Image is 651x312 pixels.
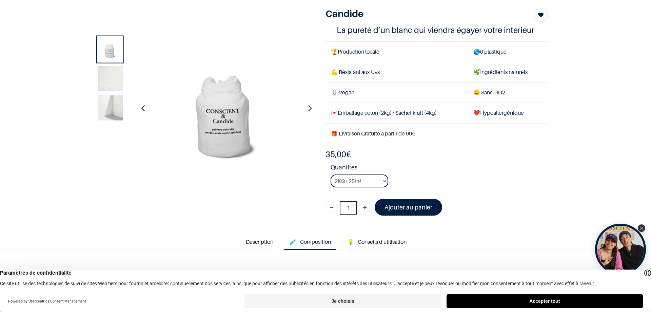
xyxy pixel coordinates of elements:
[616,268,648,300] iframe: Tidio Chat
[152,34,301,183] img: Product image
[95,268,556,277] p: Craie, Argile, Liant en poudre, Poudre de marbre, Colle de cellulose, Mélange de pigments minéraux
[246,238,273,245] span: Description
[468,62,548,82] td: Ingrédients naturels
[595,224,646,275] div: Open Tolstoy widget
[473,89,484,96] span: 😄 S
[473,48,480,55] span: 🌎
[638,224,645,232] div: Close Tolstoy widget
[473,69,480,75] span: 🌿
[98,37,123,62] img: Product image
[325,149,351,159] b: €
[538,11,544,19] span: Add to wishlist
[300,238,331,245] span: Composition
[98,95,123,121] img: Product image
[468,82,548,103] td: ans TiO2
[534,8,548,21] button: Add to wishlist
[325,103,468,123] td: Emballage coton (2kg) / Sachet kraft (4kg)
[337,25,537,35] h4: La pureté d’un blanc qui viendra égayer votre intérieur
[384,204,432,211] font: Ajouter au panier
[359,201,371,213] a: Ajouter
[595,224,646,275] div: Open Tolstoy
[331,89,354,96] span: 🐰 Vegan
[331,48,338,55] span: 🏆
[325,201,338,213] a: Supprimer
[375,199,442,216] a: Ajouter au panier
[331,130,415,137] font: 🎁 Livraison Gratuite à partir de 90€
[331,163,548,175] strong: Quantités
[595,224,646,275] div: Tolstoy bubble widget
[468,41,548,62] td: 0 plastique
[325,8,514,19] h1: Candide
[325,41,468,62] td: Production locale
[468,103,548,123] td: ❤️Hypoallergénique
[290,238,296,245] span: 🧪
[98,66,123,91] img: Product image
[358,238,407,245] span: Conseils d'utilisation
[347,238,354,245] span: 💡
[331,109,338,116] span: 💌
[325,149,346,159] span: 35,00
[331,69,380,75] span: 💪 Résistant aux Uvs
